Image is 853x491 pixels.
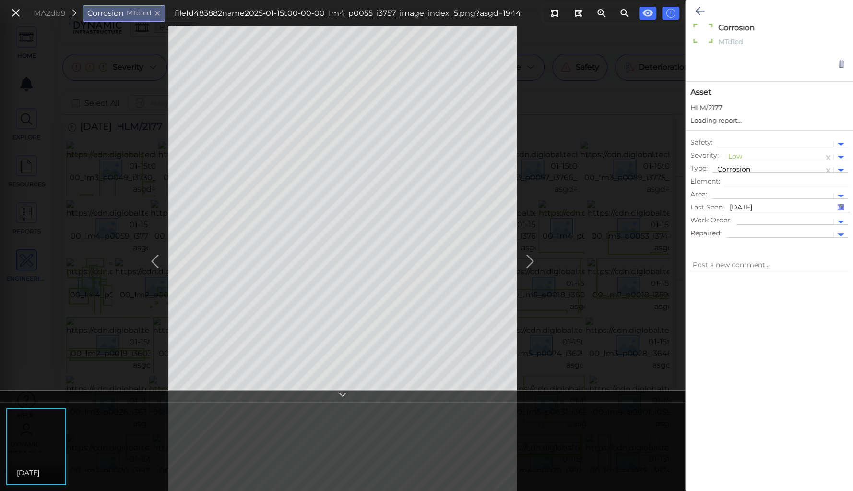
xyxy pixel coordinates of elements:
span: Last Seen : [690,202,724,212]
span: Safety : [690,137,712,147]
span: MTd1cd [127,8,151,18]
span: Asset [690,86,848,98]
span: Work Order : [690,215,732,225]
span: Loading report... [690,116,742,124]
span: Repaired : [690,228,722,238]
span: Corrosion [87,8,124,19]
span: Type : [690,163,708,173]
span: Element : [690,176,720,186]
div: fileId 483882 name 2025-01-15t00-00-00_Im4_p0055_i3757_image_index_5.png?asgd=1944 [175,8,521,19]
span: Severity : [690,150,719,160]
span: Low [728,152,742,160]
span: Corrosion [717,165,750,173]
span: [DATE] [17,467,39,479]
div: MTd1cd [716,37,815,49]
span: Area : [690,189,707,199]
iframe: Chat [812,448,846,484]
span: HLM/2177 [690,103,722,113]
div: MA2db9 [34,8,66,19]
textarea: Corrosion [716,22,815,33]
